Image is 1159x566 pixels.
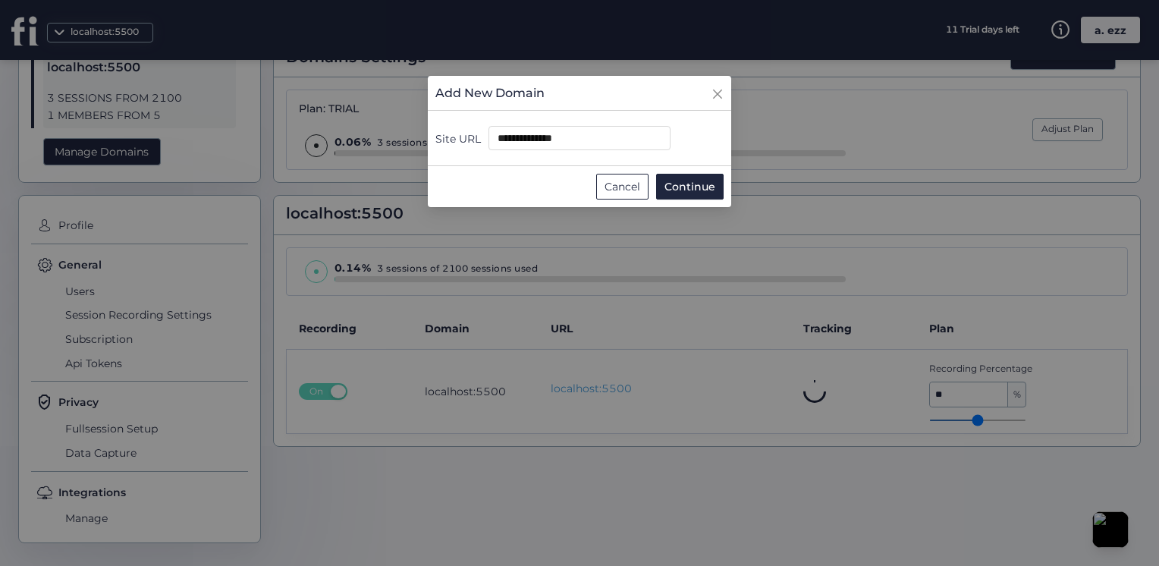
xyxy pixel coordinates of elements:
div: Cancel [596,174,649,200]
button: Continue [656,174,724,200]
button: Close [711,76,731,106]
span: Add New Domain [435,83,545,102]
label: Site URL [435,130,481,150]
span: Continue [664,178,715,195]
